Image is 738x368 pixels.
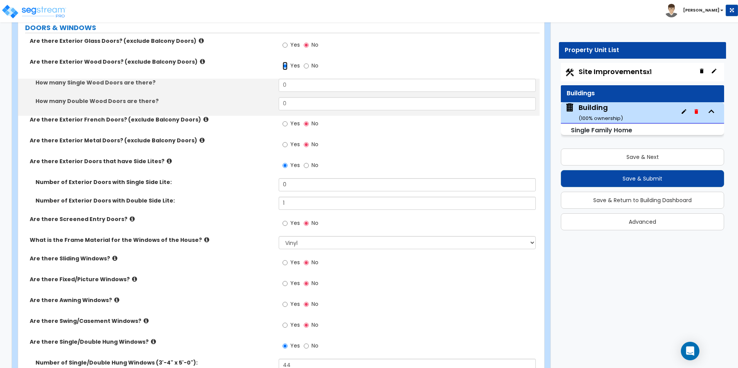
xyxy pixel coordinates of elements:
input: No [304,41,309,49]
label: Number of Exterior Doors with Single Side Lite: [36,178,273,186]
label: DOORS & WINDOWS [25,23,540,33]
button: Advanced [561,213,724,230]
input: No [304,62,309,70]
small: ( 100 % ownership) [579,115,623,122]
img: logo_pro_r.png [1,4,67,19]
i: click for more info! [200,137,205,143]
input: No [304,161,309,170]
div: Buildings [567,89,718,98]
span: No [311,321,318,329]
label: What is the Frame Material for the Windows of the House? [30,236,273,244]
input: Yes [283,62,288,70]
input: No [304,258,309,267]
span: No [311,140,318,148]
i: click for more info! [151,339,156,344]
input: No [304,321,309,329]
label: How many Single Wood Doors are there? [36,79,273,86]
input: No [304,300,309,309]
button: Save & Return to Building Dashboard [561,192,724,209]
input: Yes [283,342,288,350]
span: No [311,161,318,169]
label: Are there Single/Double Hung Windows? [30,338,273,346]
label: Are there Fixed/Picture Windows? [30,275,273,283]
span: Yes [290,120,300,127]
div: Open Intercom Messenger [681,342,699,360]
input: No [304,342,309,350]
input: Yes [283,300,288,309]
b: [PERSON_NAME] [683,7,719,13]
span: No [311,62,318,69]
i: click for more info! [203,116,208,122]
label: How many Double Wood Doors are there? [36,97,273,105]
span: Yes [290,219,300,227]
small: Single Family Home [571,126,632,135]
label: Are there Screened Entry Doors? [30,215,273,223]
span: Yes [290,41,300,49]
span: Yes [290,140,300,148]
input: No [304,279,309,288]
span: Site Improvements [579,67,652,76]
i: click for more info! [200,59,205,64]
label: Are there Sliding Windows? [30,255,273,262]
label: Are there Exterior French Doors? (exclude Balcony Doors) [30,116,273,123]
input: No [304,120,309,128]
span: Yes [290,279,300,287]
span: Building [565,103,623,122]
input: No [304,219,309,228]
span: No [311,258,318,266]
button: Save & Next [561,149,724,165]
span: No [311,300,318,308]
span: Yes [290,161,300,169]
label: Number of Single/Double Hung Windows (3'-4" x 5'-0"): [36,359,273,366]
span: Yes [290,300,300,308]
input: Yes [283,258,288,267]
label: Are there Awning Windows? [30,296,273,304]
i: click for more info! [167,158,172,164]
input: Yes [283,120,288,128]
i: click for more info! [112,255,117,261]
i: click for more info! [199,38,204,44]
span: No [311,120,318,127]
label: Are there Exterior Metal Doors? (exclude Balcony Doors) [30,137,273,144]
img: building.svg [565,103,575,113]
input: Yes [283,219,288,228]
span: Yes [290,321,300,329]
span: Yes [290,62,300,69]
div: Property Unit List [565,46,720,55]
span: Yes [290,258,300,266]
input: Yes [283,140,288,149]
label: Are there Exterior Glass Doors? (exclude Balcony Doors) [30,37,273,45]
input: Yes [283,279,288,288]
input: Yes [283,161,288,170]
label: Number of Exterior Doors with Double Side Lite: [36,197,273,204]
small: x1 [647,68,652,76]
label: Are there Exterior Doors that have Side Lites? [30,157,273,165]
i: click for more info! [204,237,209,243]
span: No [311,342,318,349]
span: No [311,219,318,227]
span: No [311,279,318,287]
span: No [311,41,318,49]
i: click for more info! [130,216,135,222]
input: No [304,140,309,149]
input: Yes [283,321,288,329]
i: click for more info! [114,297,119,303]
img: Construction.png [565,68,575,78]
img: avatar.png [665,4,678,17]
label: Are there Swing/Casement Windows? [30,317,273,325]
input: Yes [283,41,288,49]
label: Are there Exterior Wood Doors? (exclude Balcony Doors) [30,58,273,66]
div: Building [579,103,623,122]
button: Save & Submit [561,170,724,187]
span: Yes [290,342,300,349]
i: click for more info! [132,276,137,282]
i: click for more info! [144,318,149,324]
